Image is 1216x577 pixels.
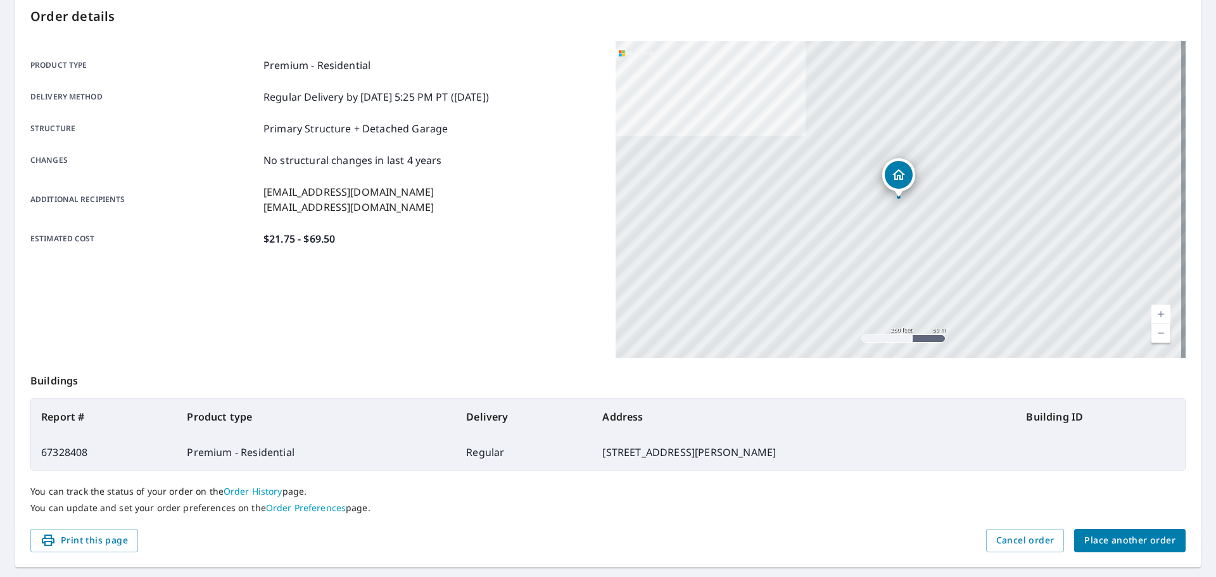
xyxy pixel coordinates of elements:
[177,399,456,434] th: Product type
[30,529,138,552] button: Print this page
[177,434,456,470] td: Premium - Residential
[882,158,915,198] div: Dropped pin, building 1, Residential property, 4315 Union Springs Ln Arrington, TN 37014
[592,399,1016,434] th: Address
[31,399,177,434] th: Report #
[986,529,1065,552] button: Cancel order
[263,89,489,105] p: Regular Delivery by [DATE] 5:25 PM PT ([DATE])
[41,533,128,548] span: Print this page
[263,153,442,168] p: No structural changes in last 4 years
[1074,529,1186,552] button: Place another order
[30,153,258,168] p: Changes
[266,502,346,514] a: Order Preferences
[30,502,1186,514] p: You can update and set your order preferences on the page.
[224,485,282,497] a: Order History
[263,184,434,200] p: [EMAIL_ADDRESS][DOMAIN_NAME]
[1084,533,1175,548] span: Place another order
[263,58,370,73] p: Premium - Residential
[30,184,258,215] p: Additional recipients
[30,121,258,136] p: Structure
[30,7,1186,26] p: Order details
[30,58,258,73] p: Product type
[30,486,1186,497] p: You can track the status of your order on the page.
[456,434,592,470] td: Regular
[996,533,1054,548] span: Cancel order
[30,89,258,105] p: Delivery method
[30,358,1186,398] p: Buildings
[31,434,177,470] td: 67328408
[263,231,335,246] p: $21.75 - $69.50
[456,399,592,434] th: Delivery
[592,434,1016,470] td: [STREET_ADDRESS][PERSON_NAME]
[263,121,448,136] p: Primary Structure + Detached Garage
[30,231,258,246] p: Estimated cost
[1151,305,1170,324] a: Current Level 17, Zoom In
[263,200,434,215] p: [EMAIL_ADDRESS][DOMAIN_NAME]
[1151,324,1170,343] a: Current Level 17, Zoom Out
[1016,399,1185,434] th: Building ID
